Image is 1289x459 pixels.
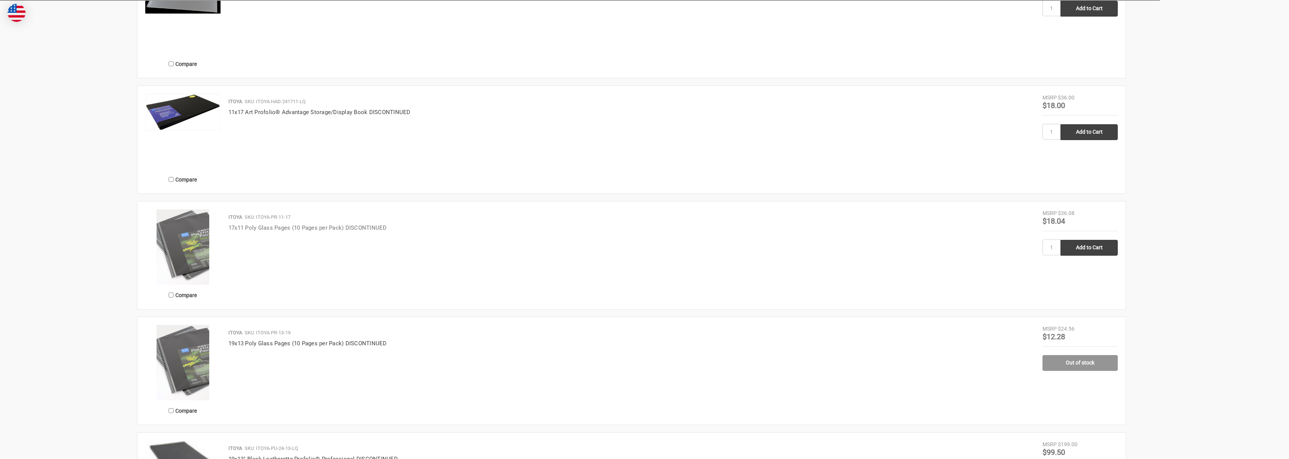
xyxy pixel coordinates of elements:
a: 19x13 Poly Glass Pages (10 Pages per Pack) DISCONTINUED [228,340,387,347]
input: Compare [169,293,173,297]
img: 17x11 Poly Glass Pages (10 Pages per Pack) [145,209,221,285]
label: Compare [145,173,221,186]
span: $36.00 [1058,95,1074,101]
p: SKU: ITOYA-PR-11-17 [245,213,291,221]
a: 11x17 Art Profolio® Advantage Storage/Display Book DISCONTINUED [228,109,411,116]
img: duty and tax information for United States [8,4,26,22]
input: Compare [169,177,173,182]
p: ITOYA [228,213,242,221]
p: ITOYA [228,445,242,452]
a: 17x11 Poly Glass Pages (10 Pages per Pack) DISCONTINUED [228,224,387,231]
label: Compare [145,404,221,417]
span: $36.08 [1058,210,1074,216]
a: 11x17 Art Profolio® Advantage Storage/Display Book DISCONTINUED [145,94,221,169]
input: Compare [169,408,173,413]
p: SKU: ITOYA-PU-24-13-LQ [245,445,298,452]
div: MSRP [1042,441,1057,448]
span: $199.00 [1058,441,1077,447]
p: ITOYA [228,98,242,105]
label: Compare [145,289,221,301]
input: Compare [169,61,173,66]
p: SKU: ITOYA-PR-13-19 [245,329,291,337]
a: Out of stock [1042,355,1118,371]
label: Compare [145,58,221,70]
input: Add to Cart [1061,240,1118,256]
img: 19x13 Poly Glass Pages (10 Pages per Pack) [145,325,221,400]
img: 11x17 Art Profolio® Advantage Storage/Display Book DISCONTINUED [145,94,221,131]
p: ITOYA [228,329,242,337]
input: Add to Cart [1061,1,1118,17]
input: Add to Cart [1061,124,1118,140]
div: MSRP [1042,209,1057,217]
span: $18.04 [1042,217,1065,226]
div: MSRP [1042,94,1057,102]
div: MSRP [1042,325,1057,333]
span: $24.56 [1058,326,1074,332]
span: $18.00 [1042,101,1065,110]
p: SKU: ITOYA-HAD-241711-LQ [245,98,306,105]
span: $99.50 [1042,448,1065,457]
span: $12.28 [1042,332,1065,341]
